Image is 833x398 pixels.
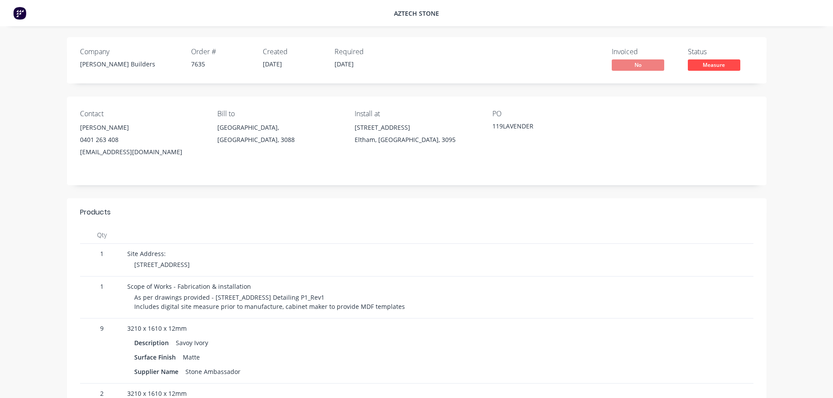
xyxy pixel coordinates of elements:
[492,110,616,118] div: PO
[335,60,354,68] span: [DATE]
[134,293,405,311] span: As per drawings provided - [STREET_ADDRESS] Detailing P1_Rev1 Includes digital site measure prior...
[612,48,677,56] div: Invoiced
[355,110,478,118] div: Install at
[191,59,252,69] div: 7635
[80,207,111,218] div: Products
[13,7,26,20] img: Factory
[217,121,341,146] div: [GEOGRAPHIC_DATA], [GEOGRAPHIC_DATA], 3088
[688,59,740,70] span: Measure
[127,389,187,398] span: 3210 x 1610 x 12mm
[335,48,396,56] div: Required
[80,48,181,56] div: Company
[84,389,120,398] span: 2
[492,121,602,134] div: 119LAVENDER
[172,336,212,349] div: Savoy Ivory
[191,48,252,56] div: Order #
[127,324,187,332] span: 3210 x 1610 x 12mm
[80,134,203,146] div: 0401 263 408
[134,260,190,269] span: [STREET_ADDRESS]
[80,110,203,118] div: Contact
[80,146,203,158] div: [EMAIL_ADDRESS][DOMAIN_NAME]
[182,365,244,378] div: Stone Ambassador
[80,226,124,244] div: Qty
[127,249,166,258] span: Site Address:
[80,121,203,134] div: [PERSON_NAME]
[134,351,179,363] div: Surface Finish
[127,282,251,291] span: Scope of Works - Fabrication & installation
[80,121,203,158] div: [PERSON_NAME]0401 263 408[EMAIL_ADDRESS][DOMAIN_NAME]
[355,121,478,149] div: [STREET_ADDRESS]Eltham, [GEOGRAPHIC_DATA], 3095
[355,121,478,134] div: [STREET_ADDRESS]
[84,324,120,333] span: 9
[134,336,172,349] div: Description
[217,110,341,118] div: Bill to
[80,59,181,69] div: [PERSON_NAME] Builders
[263,60,282,68] span: [DATE]
[84,249,120,258] span: 1
[355,134,478,146] div: Eltham, [GEOGRAPHIC_DATA], 3095
[263,48,324,56] div: Created
[217,121,341,149] div: [GEOGRAPHIC_DATA], [GEOGRAPHIC_DATA], 3088
[134,365,182,378] div: Supplier Name
[84,282,120,291] span: 1
[179,351,203,363] div: Matte
[688,48,753,56] div: Status
[612,59,664,70] span: No
[394,9,439,17] span: Aztech Stone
